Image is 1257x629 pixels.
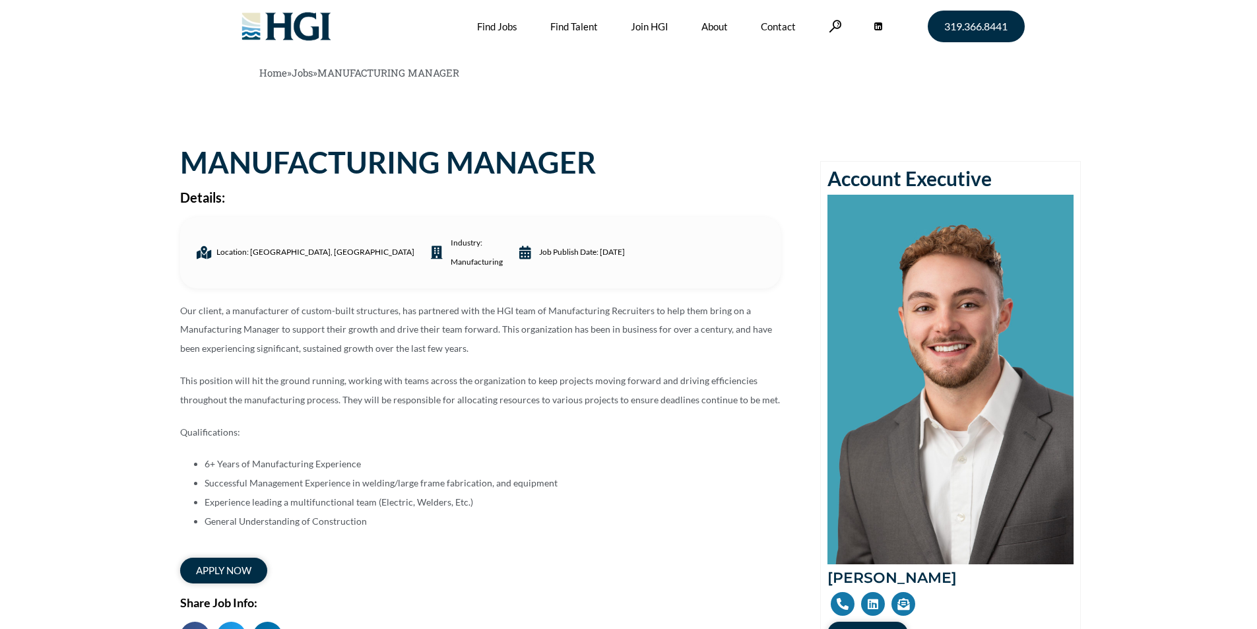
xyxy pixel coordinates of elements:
li: General Understanding of Construction [205,512,781,531]
li: Successful Management Experience in welding/large frame fabrication, and equipment [205,474,781,493]
span: industry: [447,234,503,272]
p: Our client, a manufacturer of custom-built structures, has partnered with the HGI team of Manufac... [180,302,781,358]
span: apply now [196,566,251,576]
span: 319.366.8441 [944,21,1008,32]
span: » » [259,66,459,79]
h2: Details: [180,191,781,204]
a: Search [829,20,842,32]
h2: [PERSON_NAME] [827,571,1074,585]
h2: Share Job Info: [180,597,781,609]
span: Job Publish date: [DATE] [536,243,625,262]
span: Location: [GEOGRAPHIC_DATA], [GEOGRAPHIC_DATA] [213,243,414,262]
p: This position will hit the ground running, working with teams across the organization to keep pro... [180,372,781,410]
a: Jobs [292,66,313,79]
a: apply now [180,558,267,583]
p: Qualifications: [180,423,781,442]
h1: MANUFACTURING MANAGER [180,148,781,178]
a: 319.366.8441 [928,11,1025,42]
a: Home [259,66,287,79]
li: 6+ Years of Manufacturing Experience [205,455,781,474]
a: Manufacturing [451,253,503,272]
h2: Account Executive [827,168,1074,188]
span: MANUFACTURING MANAGER [317,66,459,79]
li: Experience leading a multifunctional team (Electric, Welders, Etc.) [205,493,781,512]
